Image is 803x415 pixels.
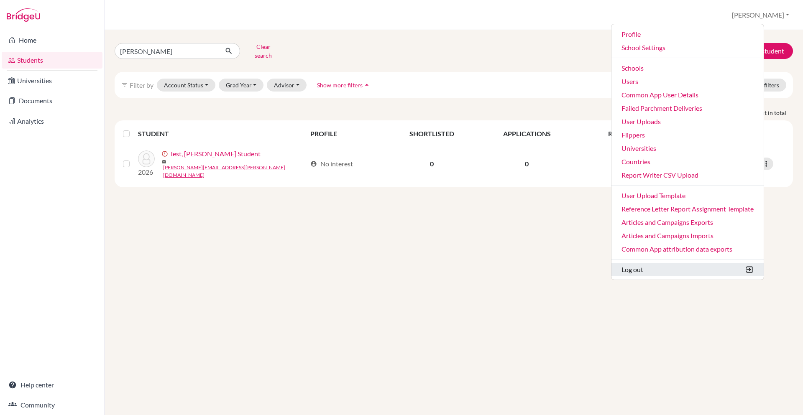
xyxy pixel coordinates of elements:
[611,102,764,115] a: Failed Parchment Deliveries
[2,52,102,69] a: Students
[478,124,575,144] th: APPLICATIONS
[611,168,764,182] a: Report Writer CSV Upload
[611,28,764,41] a: Profile
[611,24,764,280] ul: [PERSON_NAME]
[267,79,307,92] button: Advisor
[2,377,102,393] a: Help center
[115,43,218,59] input: Find student by name...
[728,7,793,23] button: [PERSON_NAME]
[130,81,153,89] span: Filter by
[581,159,704,169] p: 0
[611,242,764,256] a: Common App attribution data exports
[2,32,102,48] a: Home
[611,41,764,54] a: School Settings
[219,79,264,92] button: Grad Year
[576,124,709,144] th: RECOMMENDATIONS
[611,128,764,142] a: Flippers
[138,124,305,144] th: STUDENT
[611,88,764,102] a: Common App User Details
[317,81,363,89] span: Show more filters
[611,229,764,242] a: Articles and Campaigns Imports
[138,167,155,177] p: 2026
[170,149,261,159] a: Test, [PERSON_NAME] Student
[611,142,764,155] a: Universities
[363,81,371,89] i: arrow_drop_up
[121,81,128,88] i: filter_list
[478,144,575,184] td: 0
[2,92,102,109] a: Documents
[310,160,317,167] span: account_circle
[747,108,793,117] span: student in total
[163,164,307,179] a: [PERSON_NAME][EMAIL_ADDRESS][PERSON_NAME][DOMAIN_NAME]
[611,115,764,128] a: User Uploads
[240,40,286,62] button: Clear search
[386,144,478,184] td: 0
[161,150,170,157] span: error_outline
[611,75,764,88] a: Users
[310,159,353,169] div: No interest
[386,124,478,144] th: SHORTLISTED
[2,113,102,130] a: Analytics
[611,155,764,168] a: Countries
[2,397,102,413] a: Community
[310,79,378,92] button: Show more filtersarrow_drop_up
[161,159,166,164] span: mail
[611,216,764,229] a: Articles and Campaigns Exports
[157,79,215,92] button: Account Status
[305,124,386,144] th: PROFILE
[611,61,764,75] a: Schools
[611,263,764,276] button: Log out
[2,72,102,89] a: Universities
[611,202,764,216] a: Reference Letter Report Assignment Template
[138,150,155,167] img: Test, Vidhu Student
[611,189,764,202] a: User Upload Template
[7,8,40,22] img: Bridge-U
